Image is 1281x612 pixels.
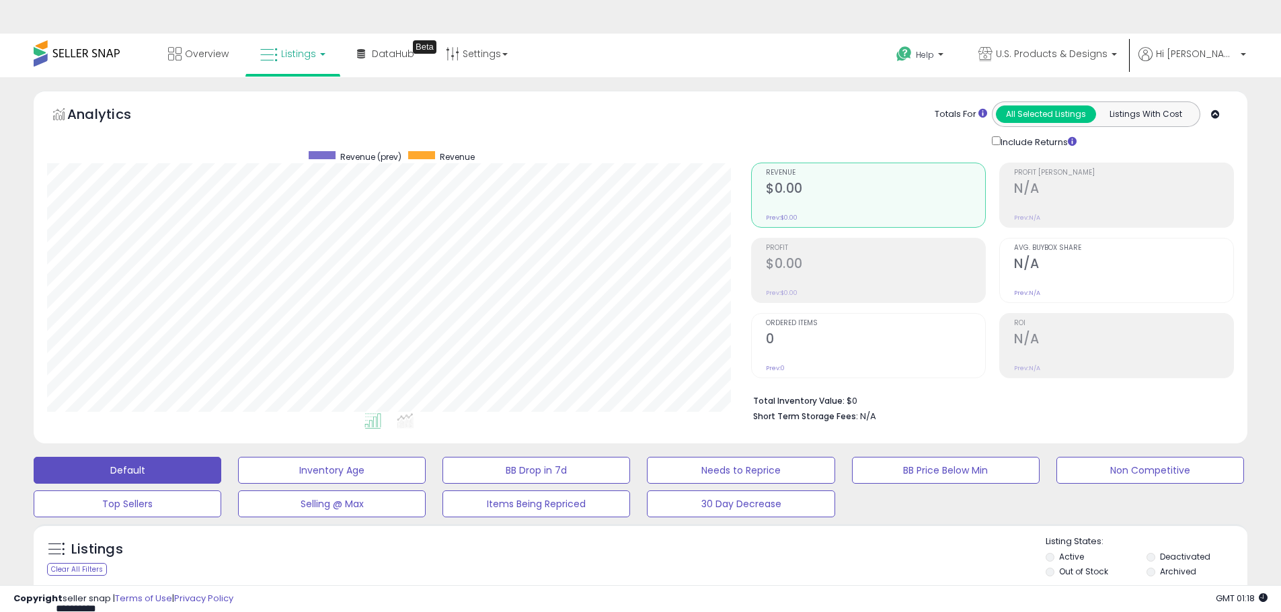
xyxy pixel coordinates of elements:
a: Privacy Policy [174,592,233,605]
span: Revenue [440,151,475,163]
label: Active [1059,551,1084,562]
i: Get Help [896,46,913,62]
a: U.S. Products & Designs [968,34,1127,77]
button: Listings With Cost [1095,105,1196,123]
span: DataHub [372,47,414,60]
span: Ordered Items [766,320,985,327]
span: 2025-10-11 01:18 GMT [1216,592,1268,605]
a: Terms of Use [115,592,172,605]
small: Prev: $0.00 [766,289,798,297]
button: Items Being Repriced [442,490,630,517]
div: seller snap | | [13,593,233,605]
button: BB Drop in 7d [442,457,630,484]
a: Hi [PERSON_NAME] [1138,47,1246,77]
label: Archived [1160,566,1196,577]
h2: N/A [1014,331,1233,349]
button: Top Sellers [34,490,221,517]
button: Default [34,457,221,484]
h2: $0.00 [766,256,985,274]
button: Inventory Age [238,457,426,484]
div: Clear All Filters [47,563,107,576]
span: Hi [PERSON_NAME] [1156,47,1237,60]
span: U.S. Products & Designs [996,47,1108,60]
small: Prev: N/A [1014,364,1040,372]
p: Listing States: [1046,535,1247,548]
button: 30 Day Decrease [647,490,834,517]
button: Needs to Reprice [647,457,834,484]
div: Totals For [935,108,987,121]
span: Avg. Buybox Share [1014,245,1233,252]
button: Selling @ Max [238,490,426,517]
h2: $0.00 [766,181,985,199]
span: Listings [281,47,316,60]
span: Revenue (prev) [340,151,401,163]
span: Profit [766,245,985,252]
a: Overview [158,34,239,74]
h2: N/A [1014,181,1233,199]
small: Prev: N/A [1014,289,1040,297]
button: BB Price Below Min [852,457,1040,484]
label: Out of Stock [1059,566,1108,577]
small: Prev: 0 [766,364,785,372]
h5: Analytics [67,105,157,127]
div: Tooltip anchor [413,40,436,54]
a: Listings [250,34,336,74]
button: All Selected Listings [996,105,1096,123]
div: Include Returns [982,134,1093,149]
b: Total Inventory Value: [753,395,845,406]
button: Non Competitive [1056,457,1244,484]
small: Prev: N/A [1014,214,1040,222]
span: Overview [185,47,229,60]
span: N/A [860,410,876,423]
h2: N/A [1014,256,1233,274]
a: DataHub [347,34,424,74]
span: Help [916,49,934,60]
span: Revenue [766,169,985,177]
h2: 0 [766,331,985,349]
h5: Listings [71,540,123,559]
label: Deactivated [1160,551,1210,562]
a: Settings [436,34,518,74]
span: Profit [PERSON_NAME] [1014,169,1233,177]
li: $0 [753,392,1224,408]
small: Prev: $0.00 [766,214,798,222]
span: ROI [1014,320,1233,327]
a: Help [886,36,957,77]
strong: Copyright [13,592,63,605]
b: Short Term Storage Fees: [753,410,858,422]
